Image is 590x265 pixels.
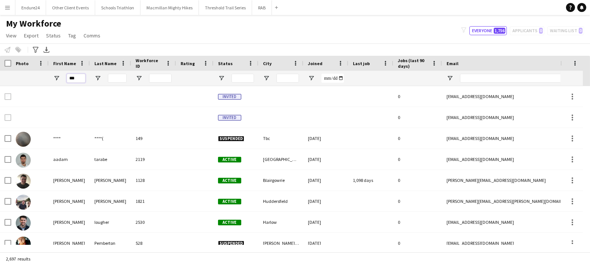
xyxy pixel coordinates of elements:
div: 0 [393,149,442,170]
div: 149 [131,128,176,149]
span: Last job [353,61,370,66]
button: Macmillan Mighty Hikes [140,0,199,15]
span: Invited [218,115,241,121]
span: Suspended [218,136,244,141]
div: [PERSON_NAME] [49,170,90,191]
div: 0 [393,191,442,211]
span: Status [46,32,61,39]
div: 0 [393,107,442,128]
input: First Name Filter Input [67,74,85,83]
div: [PERSON_NAME] [90,191,131,211]
div: 0 [393,170,442,191]
div: [PERSON_NAME] [49,212,90,232]
button: Open Filter Menu [218,75,225,82]
span: My Workforce [6,18,61,29]
div: 0 [393,233,442,253]
span: Active [218,199,241,204]
div: [PERSON_NAME] [49,233,90,253]
div: 2119 [131,149,176,170]
span: Comms [84,32,100,39]
div: 0 [393,212,442,232]
button: Endure24 [15,0,46,15]
span: Active [218,178,241,183]
button: RAB [252,0,272,15]
a: Status [43,31,64,40]
div: [GEOGRAPHIC_DATA] [258,149,303,170]
span: First Name [53,61,76,66]
div: Tbc [258,128,303,149]
button: Threshold Trail Series [199,0,252,15]
div: lougher [90,212,131,232]
img: aaron lougher [16,216,31,231]
div: [PERSON_NAME] [49,191,90,211]
app-action-btn: Export XLSX [42,45,51,54]
div: aadam [49,149,90,170]
div: 1128 [131,170,176,191]
div: 1,098 days [348,170,393,191]
span: Invited [218,94,241,100]
div: [DATE] [303,212,348,232]
a: View [3,31,19,40]
div: 0 [393,86,442,107]
img: Aaron Fowler [16,195,31,210]
input: Last Name Filter Input [108,74,127,83]
button: Open Filter Menu [136,75,142,82]
span: Tag [68,32,76,39]
div: [PERSON_NAME] [90,170,131,191]
div: 1821 [131,191,176,211]
span: City [263,61,272,66]
div: 528 [131,233,176,253]
a: Export [21,31,42,40]
img: Aaron Pemberton [16,237,31,252]
a: Tag [65,31,79,40]
span: Active [218,220,241,225]
app-action-btn: Advanced filters [31,45,40,54]
input: Workforce ID Filter Input [149,74,172,83]
span: Last Name [94,61,117,66]
div: Blairgowrie [258,170,303,191]
input: Row Selection is disabled for this row (unchecked) [4,93,11,100]
button: Open Filter Menu [53,75,60,82]
input: Row Selection is disabled for this row (unchecked) [4,114,11,121]
img: Aaron Cannon [16,174,31,189]
button: Open Filter Menu [263,75,270,82]
span: Email [447,61,459,66]
button: Open Filter Menu [447,75,453,82]
button: Open Filter Menu [308,75,315,82]
div: 0 [393,128,442,149]
span: 1,756 [494,28,505,34]
div: 2530 [131,212,176,232]
input: Joined Filter Input [321,74,344,83]
span: View [6,32,16,39]
input: Email Filter Input [460,74,587,83]
button: Schools Triathlon [95,0,140,15]
span: Joined [308,61,323,66]
span: Export [24,32,39,39]
div: tarabe [90,149,131,170]
span: Workforce ID [136,58,163,69]
input: City Filter Input [276,74,299,83]
div: Harlow [258,212,303,232]
span: Jobs (last 90 days) [398,58,429,69]
a: Comms [81,31,103,40]
div: [DATE] [303,170,348,191]
span: Suspended [218,241,244,246]
div: [DATE] [303,128,348,149]
span: Active [218,157,241,162]
div: Pemberton [90,233,131,253]
button: Open Filter Menu [94,75,101,82]
div: [DATE] [303,149,348,170]
div: [PERSON_NAME][GEOGRAPHIC_DATA] [258,233,303,253]
div: [DATE] [303,191,348,211]
img: aadam tarabe [16,153,31,168]
span: Rating [181,61,195,66]
input: Status Filter Input [232,74,254,83]
button: Other Client Events [46,0,95,15]
span: Photo [16,61,28,66]
div: [DATE] [303,233,348,253]
div: Huddersfield [258,191,303,211]
button: Everyone1,756 [469,26,507,35]
span: Status [218,61,233,66]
